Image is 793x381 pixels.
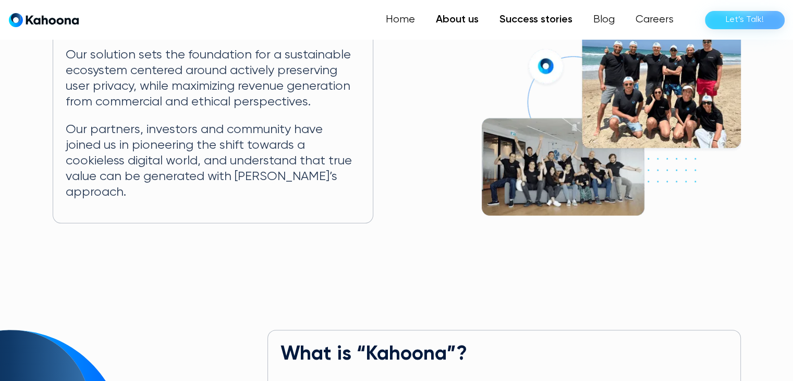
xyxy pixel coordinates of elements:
[66,122,360,200] p: Our partners, investors and community have joined us in pioneering the shift towards a cookieless...
[705,11,785,29] a: Let’s Talk!
[583,9,625,30] a: Blog
[489,9,583,30] a: Success stories
[425,9,489,30] a: About us
[375,9,425,30] a: Home
[66,47,360,110] p: Our solution sets the foundation for a sustainable ecosystem centered around actively preserving ...
[280,343,728,367] h2: What is “Kahoona”?
[9,13,79,28] a: home
[625,9,684,30] a: Careers
[726,11,764,28] div: Let’s Talk!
